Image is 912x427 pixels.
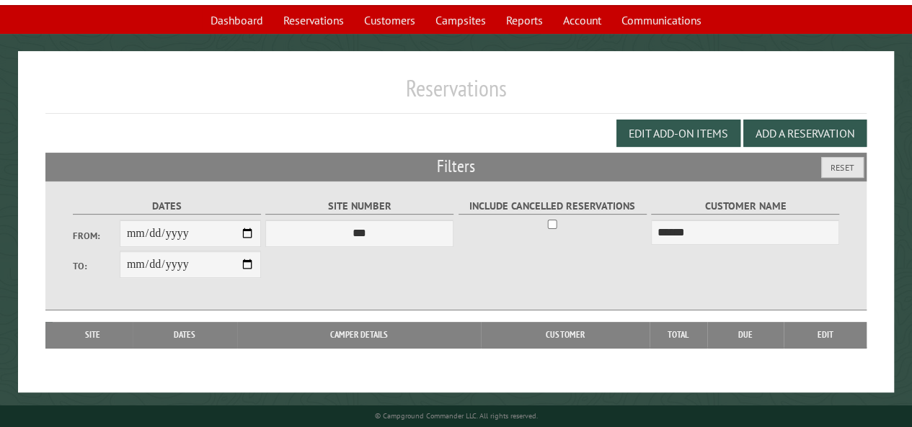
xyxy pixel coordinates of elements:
[821,157,864,178] button: Reset
[784,322,866,348] th: Edit
[481,322,650,348] th: Customer
[73,259,120,273] label: To:
[265,198,453,215] label: Site Number
[497,6,552,34] a: Reports
[374,411,537,421] small: © Campground Commander LLC. All rights reserved.
[275,6,353,34] a: Reservations
[613,6,710,34] a: Communications
[355,6,424,34] a: Customers
[743,120,867,147] button: Add a Reservation
[45,74,867,114] h1: Reservations
[133,322,237,348] th: Dates
[554,6,610,34] a: Account
[237,322,481,348] th: Camper Details
[73,229,120,243] label: From:
[427,6,495,34] a: Campsites
[650,322,707,348] th: Total
[53,322,132,348] th: Site
[202,6,272,34] a: Dashboard
[616,120,740,147] button: Edit Add-on Items
[459,198,647,215] label: Include Cancelled Reservations
[707,322,784,348] th: Due
[45,153,867,180] h2: Filters
[651,198,839,215] label: Customer Name
[73,198,261,215] label: Dates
